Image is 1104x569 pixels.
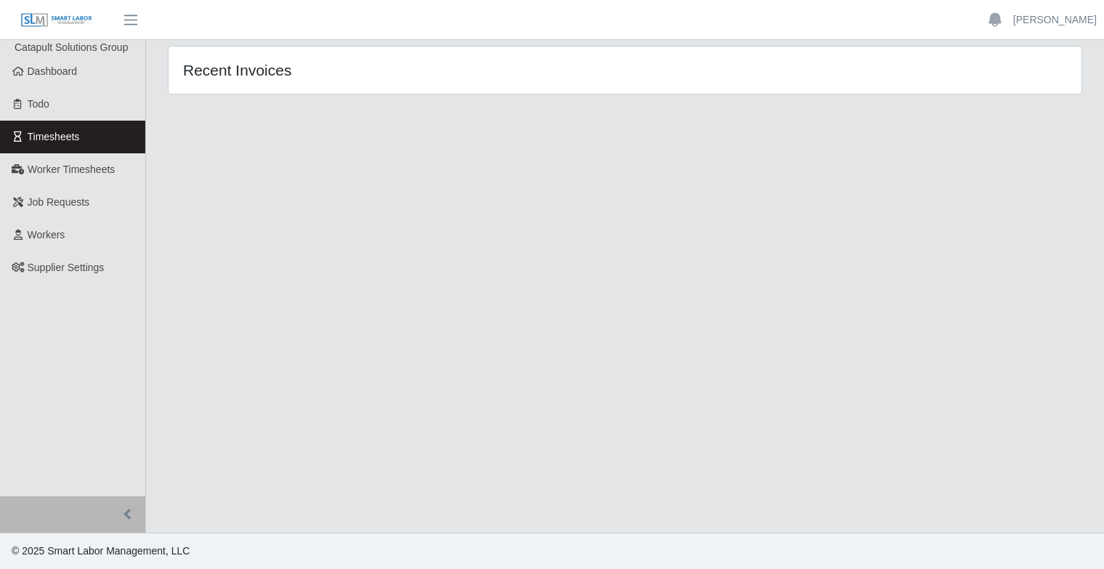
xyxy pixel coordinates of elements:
[28,65,78,77] span: Dashboard
[28,262,105,273] span: Supplier Settings
[28,196,90,208] span: Job Requests
[28,98,49,110] span: Todo
[28,131,80,142] span: Timesheets
[1013,12,1097,28] a: [PERSON_NAME]
[28,229,65,241] span: Workers
[28,164,115,175] span: Worker Timesheets
[20,12,93,28] img: SLM Logo
[15,41,128,53] span: Catapult Solutions Group
[183,61,539,79] h4: Recent Invoices
[12,545,190,557] span: © 2025 Smart Labor Management, LLC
